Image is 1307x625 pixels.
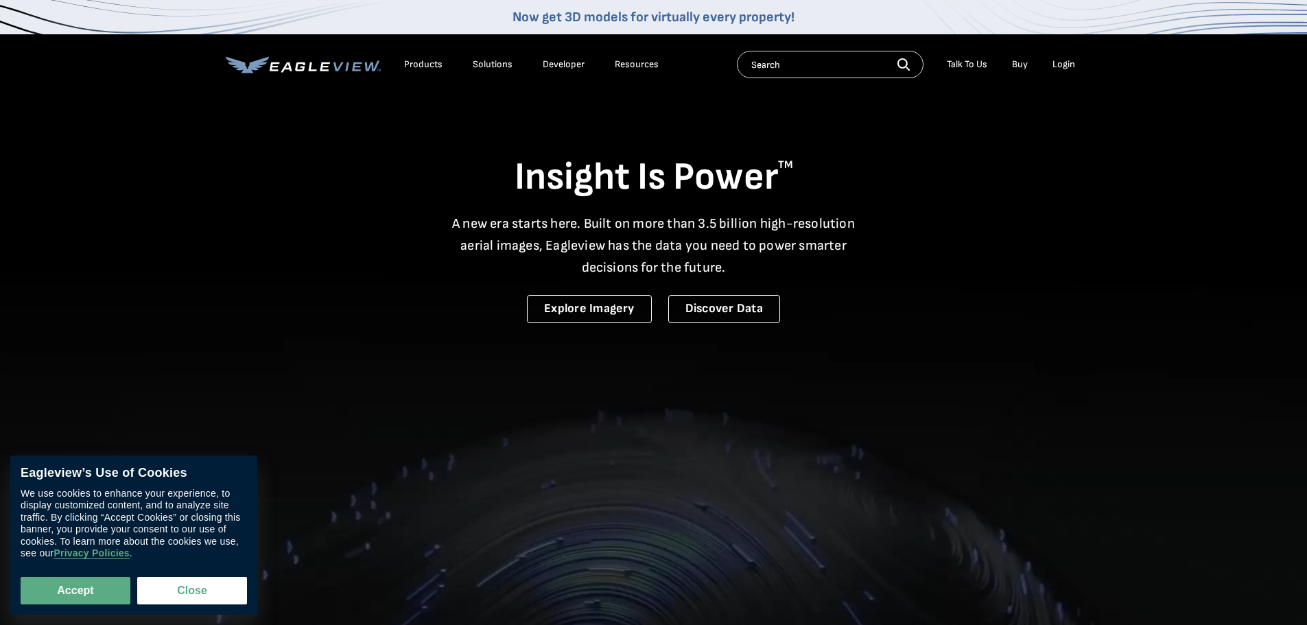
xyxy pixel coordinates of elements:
[21,488,247,560] div: We use cookies to enhance your experience, to display customized content, and to analyze site tra...
[668,295,780,323] a: Discover Data
[615,58,659,71] div: Resources
[737,51,923,78] input: Search
[54,548,129,560] a: Privacy Policies
[444,213,864,279] p: A new era starts here. Built on more than 3.5 billion high-resolution aerial images, Eagleview ha...
[543,58,585,71] a: Developer
[21,577,130,604] button: Accept
[1052,58,1075,71] div: Login
[527,295,652,323] a: Explore Imagery
[473,58,513,71] div: Solutions
[778,158,793,172] sup: TM
[513,9,794,25] a: Now get 3D models for virtually every property!
[1012,58,1028,71] a: Buy
[226,154,1082,202] h1: Insight Is Power
[21,466,247,481] div: Eagleview’s Use of Cookies
[404,58,443,71] div: Products
[947,58,987,71] div: Talk To Us
[137,577,247,604] button: Close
